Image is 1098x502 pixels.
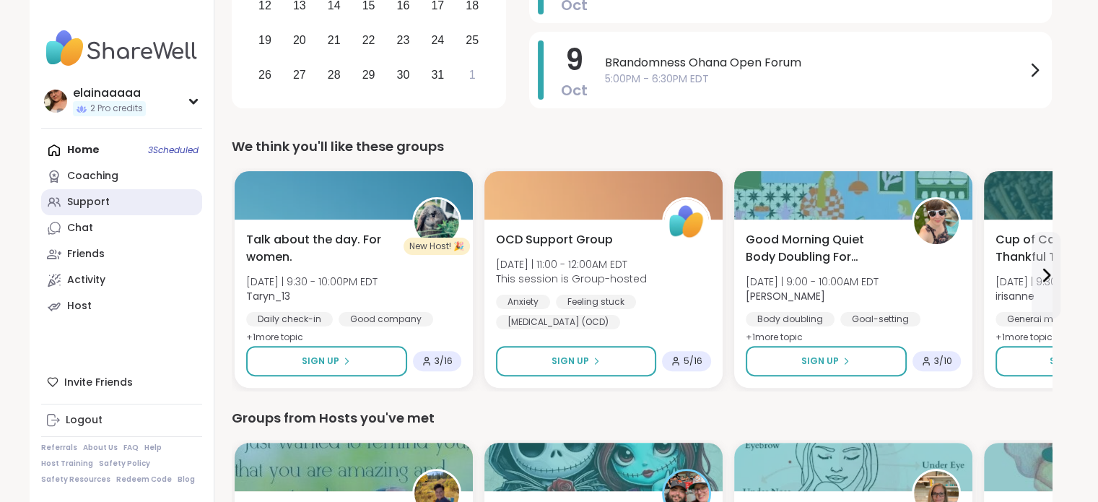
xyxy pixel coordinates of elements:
span: Sign Up [1050,355,1087,368]
span: BRandomness Ohana Open Forum [605,54,1026,72]
div: Choose Saturday, November 1st, 2025 [457,59,488,90]
a: Logout [41,407,202,433]
span: 9 [565,40,583,80]
span: 3 / 16 [435,355,453,367]
div: Choose Wednesday, October 29th, 2025 [353,59,384,90]
b: [PERSON_NAME] [746,289,825,303]
span: Sign Up [552,355,589,368]
div: We think you'll like these groups [232,137,1052,157]
a: About Us [83,443,118,453]
img: ShareWell Nav Logo [41,23,202,74]
span: 5:00PM - 6:30PM EDT [605,72,1026,87]
div: Support [67,195,110,209]
div: 20 [293,30,306,50]
div: elainaaaaa [73,85,146,101]
div: Choose Thursday, October 30th, 2025 [388,59,419,90]
div: Feeling stuck [556,295,636,309]
div: Body doubling [746,312,835,326]
span: Oct [561,80,588,100]
a: Help [144,443,162,453]
button: Sign Up [496,346,656,376]
a: Safety Policy [99,459,150,469]
span: [DATE] | 11:00 - 12:00AM EDT [496,257,647,272]
div: Choose Monday, October 20th, 2025 [284,25,315,56]
span: 5 / 16 [684,355,702,367]
div: 29 [362,65,375,85]
a: Safety Resources [41,475,110,485]
a: Friends [41,241,202,267]
div: 19 [258,30,271,50]
div: Choose Sunday, October 26th, 2025 [250,59,281,90]
img: elainaaaaa [44,90,67,113]
div: Coaching [67,169,118,183]
span: [DATE] | 9:00 - 10:00AM EDT [746,274,879,289]
div: 31 [431,65,444,85]
div: Goal-setting [840,312,920,326]
div: 21 [328,30,341,50]
div: Invite Friends [41,369,202,395]
span: Talk about the day. For women. [246,231,396,266]
span: Sign Up [801,355,839,368]
a: Coaching [41,163,202,189]
div: Groups from Hosts you've met [232,408,1052,428]
div: Good company [339,312,433,326]
div: Choose Monday, October 27th, 2025 [284,59,315,90]
span: 2 Pro credits [90,103,143,115]
div: 23 [397,30,410,50]
a: Activity [41,267,202,293]
div: 30 [397,65,410,85]
b: Taryn_13 [246,289,290,303]
a: Support [41,189,202,215]
a: Blog [178,475,195,485]
div: Choose Friday, October 31st, 2025 [422,59,453,90]
span: [DATE] | 9:30 - 10:00PM EDT [246,274,378,289]
a: Host [41,293,202,319]
span: This session is Group-hosted [496,272,647,286]
div: New Host! 🎉 [404,238,470,255]
span: OCD Support Group [496,231,613,248]
a: Referrals [41,443,77,453]
div: Chat [67,221,93,235]
div: Daily check-in [246,312,333,326]
div: Choose Tuesday, October 28th, 2025 [318,59,349,90]
a: FAQ [123,443,139,453]
div: Choose Thursday, October 23rd, 2025 [388,25,419,56]
img: ShareWell [664,199,709,244]
div: Choose Tuesday, October 21st, 2025 [318,25,349,56]
div: Choose Friday, October 24th, 2025 [422,25,453,56]
div: Activity [67,273,105,287]
div: Friends [67,247,105,261]
img: Taryn_13 [414,199,459,244]
div: Anxiety [496,295,550,309]
b: irisanne [995,289,1034,303]
span: Sign Up [302,355,339,368]
div: Logout [66,413,103,428]
div: Choose Saturday, October 25th, 2025 [457,25,488,56]
div: 26 [258,65,271,85]
a: Host Training [41,459,93,469]
button: Sign Up [746,346,907,376]
img: Adrienne_QueenOfTheDawn [914,199,959,244]
button: Sign Up [246,346,407,376]
div: 24 [431,30,444,50]
div: 25 [466,30,479,50]
div: Choose Sunday, October 19th, 2025 [250,25,281,56]
div: Host [67,299,92,313]
div: [MEDICAL_DATA] (OCD) [496,315,620,329]
div: 1 [469,65,476,85]
a: Chat [41,215,202,241]
span: Good Morning Quiet Body Doubling For Productivity [746,231,896,266]
div: 28 [328,65,341,85]
span: 3 / 10 [934,355,952,367]
div: 27 [293,65,306,85]
a: Redeem Code [116,475,172,485]
div: 22 [362,30,375,50]
div: Choose Wednesday, October 22nd, 2025 [353,25,384,56]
